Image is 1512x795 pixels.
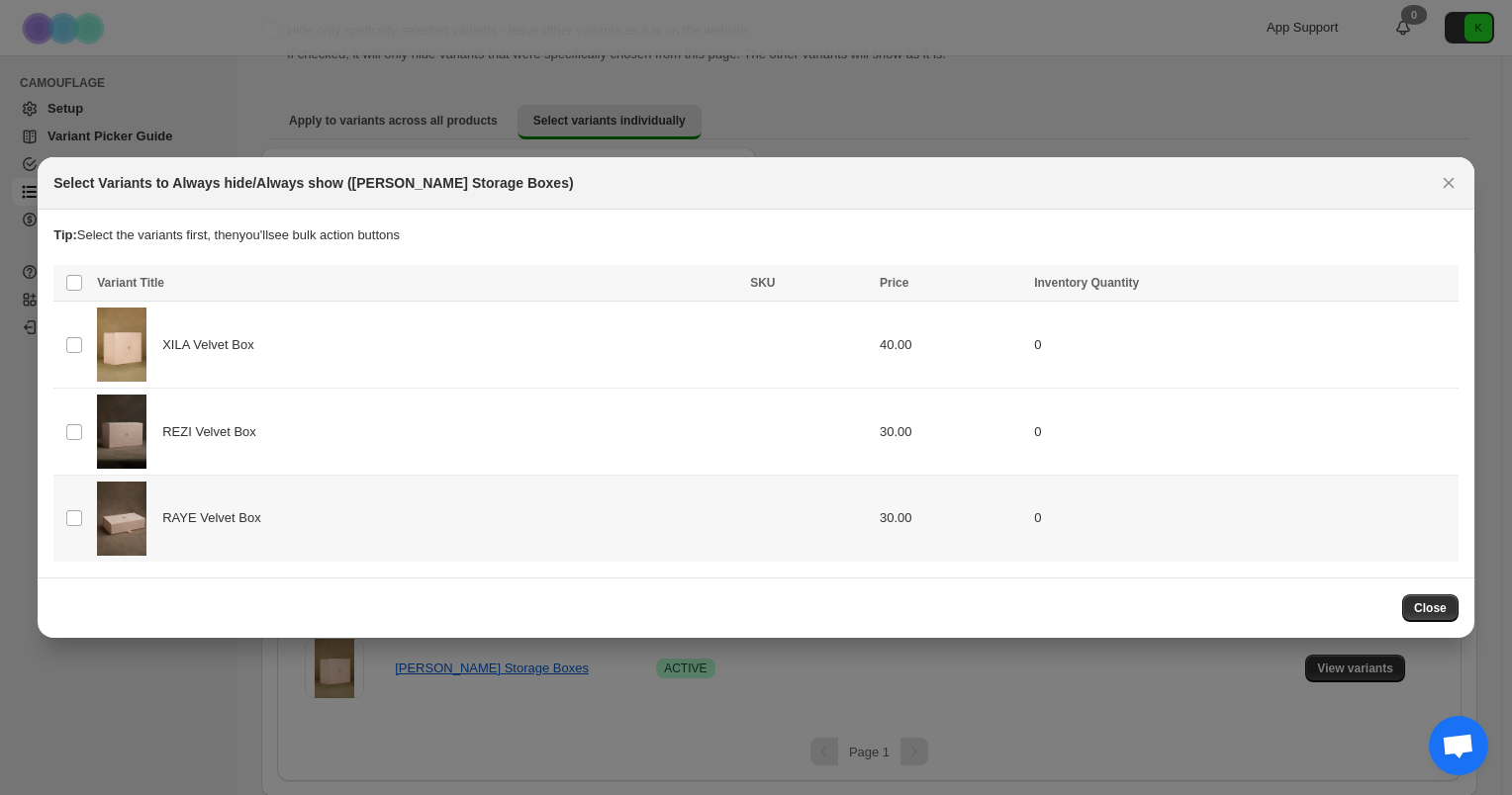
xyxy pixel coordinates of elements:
span: Inventory Quantity [1034,276,1139,290]
strong: Tip: [53,227,77,242]
td: 0 [1028,389,1459,476]
td: 40.00 [874,302,1028,389]
p: Select the variants first, then you'll see bulk action buttons [53,225,1459,245]
span: Close [1414,600,1447,616]
button: Close [1402,594,1459,622]
div: Open chat [1429,716,1488,775]
img: image_07886b91-57af-4194-8b1a-9c317c3d8811.jpg [97,308,146,382]
span: Variant Title [97,276,164,290]
img: REZI-VELVET-STORAGE-BOX.jpg [97,395,146,469]
span: REZI Velvet Box [162,422,267,442]
img: RAYE-VELVET-STORAGE-BOX.jpg [97,482,146,556]
h2: Select Variants to Always hide/Always show ([PERSON_NAME] Storage Boxes) [53,173,573,193]
span: RAYE Velvet Box [162,508,271,528]
button: Close [1435,169,1463,197]
span: XILA Velvet Box [162,335,264,355]
span: Price [880,276,908,290]
td: 0 [1028,302,1459,389]
td: 30.00 [874,476,1028,562]
td: 30.00 [874,389,1028,476]
span: SKU [750,276,775,290]
td: 0 [1028,476,1459,562]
